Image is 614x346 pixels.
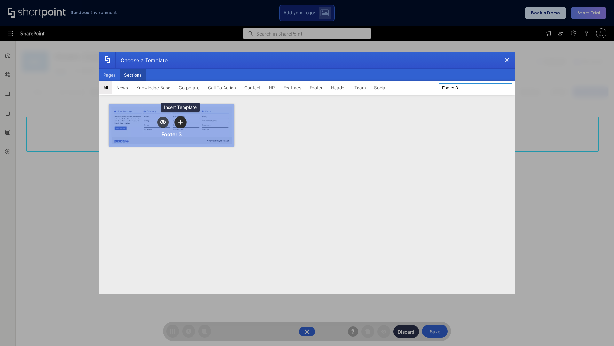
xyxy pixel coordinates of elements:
button: HR [265,81,279,94]
button: Header [327,81,350,94]
button: Social [370,81,390,94]
button: Pages [99,69,120,81]
button: Features [279,81,305,94]
button: Team [350,81,370,94]
iframe: Chat Widget [499,272,614,346]
button: Sections [120,69,146,81]
div: Footer 3 [161,131,182,137]
button: Contact [240,81,265,94]
button: Corporate [175,81,204,94]
input: Search [439,83,512,93]
button: Knowledge Base [132,81,175,94]
div: Choose a Template [115,52,168,68]
button: News [112,81,132,94]
button: All [99,81,112,94]
div: template selector [99,52,515,294]
button: Call To Action [204,81,240,94]
button: Footer [305,81,327,94]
